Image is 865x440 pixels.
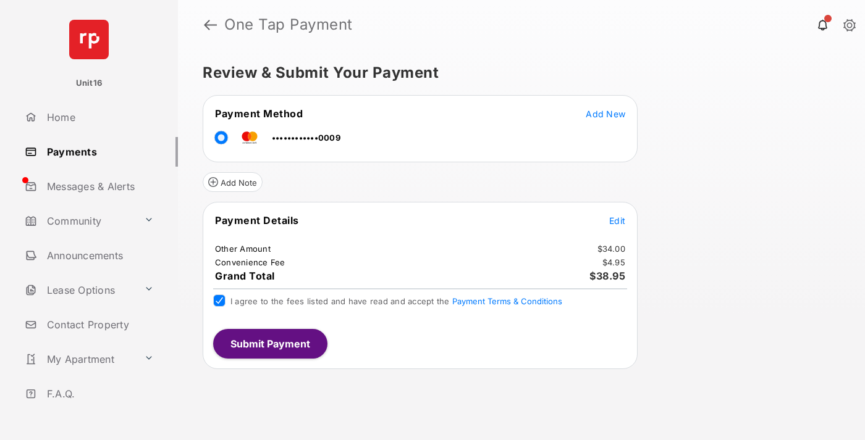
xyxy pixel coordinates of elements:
a: Home [20,102,178,132]
a: Payments [20,137,178,167]
a: Contact Property [20,310,178,339]
td: Convenience Fee [214,257,286,268]
span: $38.95 [589,270,625,282]
strong: One Tap Payment [224,17,353,32]
a: My Apartment [20,344,139,374]
button: Add New [586,107,625,120]
span: Add New [586,109,625,119]
a: Community [20,206,139,236]
button: I agree to the fees listed and have read and accept the [452,296,562,306]
td: $34.00 [597,243,627,254]
p: Unit16 [76,77,103,89]
a: F.A.Q. [20,379,178,409]
span: ••••••••••••0009 [272,133,340,143]
a: Announcements [20,241,178,270]
img: svg+xml;base64,PHN2ZyB4bWxucz0iaHR0cDovL3d3dy53My5vcmcvMjAwMC9zdmciIHdpZHRoPSI2NCIgaGVpZ2h0PSI2NC... [69,20,109,59]
span: Payment Details [215,214,299,226]
span: Edit [609,215,625,226]
span: Payment Method [215,107,303,120]
button: Add Note [203,172,263,192]
button: Edit [609,214,625,226]
td: Other Amount [214,243,271,254]
h5: Review & Submit Your Payment [203,65,830,80]
span: Grand Total [215,270,275,282]
td: $4.95 [602,257,626,268]
button: Submit Payment [213,329,327,359]
a: Messages & Alerts [20,172,178,201]
span: I agree to the fees listed and have read and accept the [230,296,562,306]
a: Lease Options [20,275,139,305]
